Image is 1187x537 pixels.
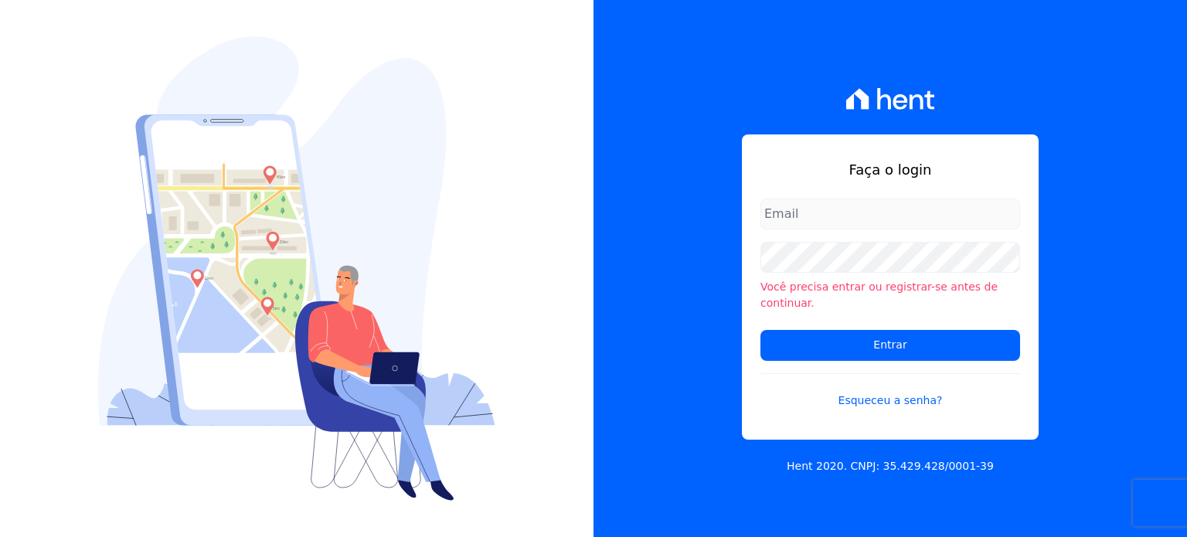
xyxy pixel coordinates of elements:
[760,330,1020,361] input: Entrar
[760,159,1020,180] h1: Faça o login
[787,458,994,474] p: Hent 2020. CNPJ: 35.429.428/0001-39
[760,373,1020,409] a: Esqueceu a senha?
[760,279,1020,311] li: Você precisa entrar ou registrar-se antes de continuar.
[760,199,1020,229] input: Email
[98,36,495,501] img: Login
